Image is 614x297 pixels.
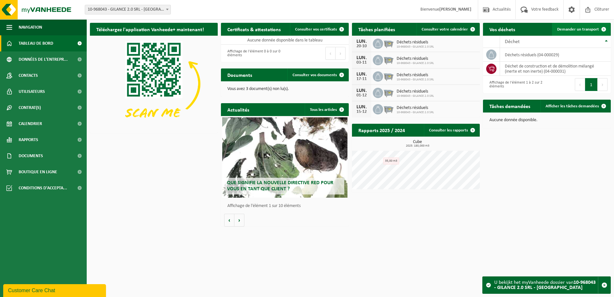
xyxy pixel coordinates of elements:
img: WB-2500-GAL-GY-04 [383,87,394,98]
span: Contacts [19,67,38,84]
span: Demander un transport [557,27,599,32]
span: Données de l'entrepr... [19,51,68,67]
div: 01-12 [355,93,368,98]
a: Demander un transport [552,23,610,36]
div: 35,00 m3 [383,157,399,165]
span: Calendrier [19,116,42,132]
a: Consulter les rapports [424,124,479,137]
div: Affichage de l'élément 0 à 0 sur 0 éléments [224,46,282,60]
a: Consulter vos documents [287,68,348,81]
td: déchet de construction et de démolition mélangé (inerte et non inerte) (04-000031) [500,62,611,76]
img: WB-2500-GAL-GY-04 [383,70,394,81]
h2: Rapports 2025 / 2024 [352,124,411,136]
strong: [PERSON_NAME] [439,7,471,12]
h2: Tâches planifiées [352,23,401,35]
h2: Téléchargez l'application Vanheede+ maintenant! [90,23,210,35]
span: Contrat(s) [19,100,41,116]
span: Rapports [19,132,38,148]
span: 10-968043 - GILANCE 2.0 SRL [397,45,434,49]
div: LUN. [355,88,368,93]
button: Previous [325,47,336,60]
h2: Vos déchets [483,23,522,35]
button: Volgende [234,214,244,227]
div: Affichage de l'élément 1 à 2 sur 2 éléments [486,77,544,92]
h2: Certificats & attestations [221,23,287,35]
span: 10-968043 - GILANCE 2.0 SRL [397,111,434,114]
span: 10-968043 - GILANCE 2.0 SRL [397,94,434,98]
h2: Actualités [221,103,256,116]
p: Aucune donnée disponible. [489,118,604,122]
div: LUN. [355,72,368,77]
div: LUN. [355,104,368,110]
span: Déchets résiduels [397,40,434,45]
div: U bekijkt het myVanheede dossier van [494,277,598,293]
iframe: chat widget [3,283,107,297]
div: LUN. [355,39,368,44]
div: LUN. [355,55,368,60]
span: Consulter vos certificats [295,27,337,32]
span: Conditions d'accepta... [19,180,67,196]
a: Que signifie la nouvelle directive RED pour vous en tant que client ? [222,117,347,198]
a: Consulter votre calendrier [417,23,479,36]
span: Navigation [19,19,42,35]
img: WB-2500-GAL-GY-04 [383,103,394,114]
span: Consulter vos documents [293,73,337,77]
button: Next [598,78,608,91]
button: 1 [585,78,598,91]
span: 10-968043 - GILANCE 2.0 SRL - NIVELLES [85,5,171,14]
img: WB-2500-GAL-GY-04 [383,38,394,49]
button: Vorige [224,214,234,227]
span: Documents [19,148,43,164]
span: 10-968043 - GILANCE 2.0 SRL [397,61,434,65]
td: Aucune donnée disponible dans le tableau [221,36,349,45]
span: Déchets résiduels [397,56,434,61]
span: 2025: 180,000 m3 [355,144,480,148]
h2: Tâches demandées [483,100,537,112]
img: WB-2500-GAL-GY-04 [383,54,394,65]
span: Boutique en ligne [19,164,57,180]
div: 03-11 [355,60,368,65]
span: Utilisateurs [19,84,45,100]
span: Tableau de bord [19,35,53,51]
span: Déchets résiduels [397,73,434,78]
td: déchets résiduels (04-000029) [500,48,611,62]
a: Consulter vos certificats [290,23,348,36]
span: 10-968043 - GILANCE 2.0 SRL [397,78,434,82]
button: Next [336,47,346,60]
span: Consulter votre calendrier [422,27,468,32]
img: Download de VHEPlus App [90,36,218,132]
span: Déchet [505,39,520,44]
h2: Documents [221,68,259,81]
div: 15-12 [355,110,368,114]
strong: 10-968043 - GILANCE 2.0 SRL - [GEOGRAPHIC_DATA] [494,280,596,290]
p: Vous avez 3 document(s) non lu(s). [227,87,342,91]
p: Affichage de l'élément 1 sur 10 éléments [227,204,346,208]
span: Déchets résiduels [397,105,434,111]
a: Tous les articles [305,103,348,116]
a: Afficher les tâches demandées [540,100,610,113]
div: 20-10 [355,44,368,49]
span: Déchets résiduels [397,89,434,94]
span: Que signifie la nouvelle directive RED pour vous en tant que client ? [227,180,333,192]
div: 17-11 [355,77,368,81]
span: Afficher les tâches demandées [546,104,599,108]
button: Previous [575,78,585,91]
h3: Cube [355,140,480,148]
